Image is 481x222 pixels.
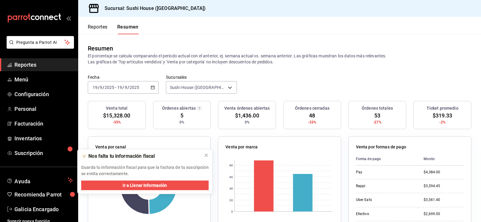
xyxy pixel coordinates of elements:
span: $319.33 [433,111,452,120]
span: -2% [439,120,445,125]
span: Inventarios [14,134,73,142]
span: 0% [245,120,250,125]
span: / [98,85,100,90]
div: Efectivo [356,211,414,217]
div: Uber Eats [356,197,414,202]
input: -- [92,85,98,90]
span: 53 [374,111,380,120]
h3: Órdenes abiertas [162,105,196,111]
div: $4,384.00 [424,170,464,175]
th: Monto [419,153,464,166]
p: Venta por marca [225,144,258,150]
div: Pay [356,170,414,175]
span: / [103,85,104,90]
div: Resumen [88,44,113,53]
span: Sushi House ([GEOGRAPHIC_DATA]) [170,84,226,90]
span: $1,436.00 [235,111,259,120]
div: 🫥 Nos falta tu información fiscal [81,153,199,160]
div: $3,594.45 [424,184,464,189]
div: Rappi [356,184,414,189]
text: 6K [229,175,233,179]
span: Ayuda [14,177,65,184]
label: Fecha [88,75,159,79]
p: El porcentaje se calcula comparando el período actual con el anterior, ej. semana actual vs. sema... [88,53,471,65]
span: $15,328.00 [103,111,130,120]
text: 4K [229,187,233,190]
p: Guarda tu información fiscal para que la factura de tu suscripción se emita correctamente. [81,164,209,177]
h3: Venta total [106,105,127,111]
span: 5 [180,111,183,120]
span: -33% [308,120,317,125]
span: Ir a Llenar Información [123,182,167,189]
button: Pregunta a Parrot AI [7,36,74,49]
span: Suscripción [14,149,73,157]
span: Reportes [14,61,73,69]
h3: Órdenes totales [362,105,393,111]
span: -35% [113,120,121,125]
th: Forma de pago [356,153,419,166]
h3: Órdenes cerradas [295,105,329,111]
button: Reportes [88,24,108,34]
span: - [115,85,116,90]
span: / [122,85,124,90]
input: ---- [104,85,115,90]
input: -- [100,85,103,90]
button: Resumen [117,24,139,34]
text: 2K [229,199,233,202]
span: 0% [179,120,184,125]
span: / [127,85,129,90]
input: ---- [129,85,139,90]
h3: Venta órdenes abiertas [224,105,270,111]
span: Recomienda Parrot [14,190,73,199]
h3: Sucursal: Sushi House ([GEOGRAPHIC_DATA]) [100,5,206,12]
button: Ir a Llenar Información [81,181,209,190]
input: -- [124,85,127,90]
span: Galicia Encargado [14,205,73,213]
button: open_drawer_menu [66,16,71,20]
a: Pregunta a Parrot AI [4,44,74,50]
h3: Ticket promedio [427,105,458,111]
label: Sucursales [166,75,237,79]
span: -27% [373,120,381,125]
text: 0 [231,210,233,213]
input: -- [117,85,122,90]
span: Facturación [14,120,73,128]
span: Pregunta a Parrot AI [16,39,65,46]
p: Venta por formas de pago [356,144,406,150]
text: 8K [229,164,233,167]
span: 48 [309,111,315,120]
div: $2,699.00 [424,211,464,217]
div: navigation tabs [88,24,139,34]
span: Personal [14,105,73,113]
p: Venta por canal [95,144,126,150]
div: $3,561.40 [424,197,464,202]
span: Menú [14,75,73,84]
span: Configuración [14,90,73,98]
